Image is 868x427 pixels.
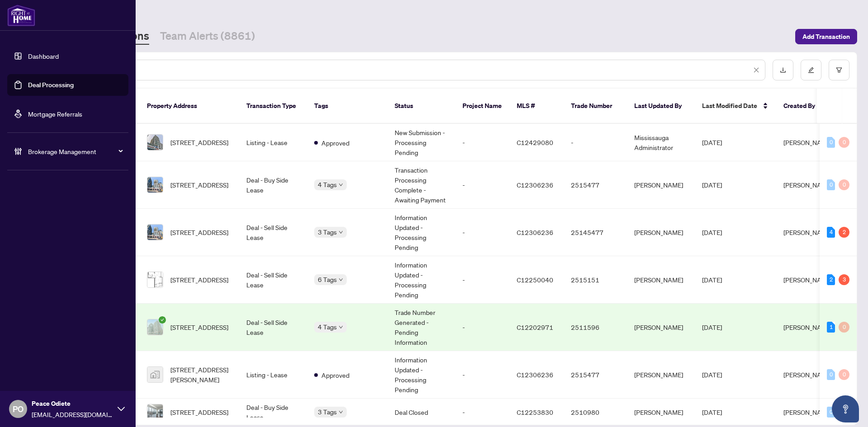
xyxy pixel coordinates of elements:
[627,351,695,399] td: [PERSON_NAME]
[387,304,455,351] td: Trade Number Generated - Pending Information
[783,228,832,236] span: [PERSON_NAME]
[753,67,759,73] span: close
[517,138,553,146] span: C12429080
[147,319,163,335] img: thumbnail-img
[147,404,163,420] img: thumbnail-img
[387,256,455,304] td: Information Updated - Processing Pending
[339,230,343,235] span: down
[839,274,849,285] div: 3
[627,304,695,351] td: [PERSON_NAME]
[783,371,832,379] span: [PERSON_NAME]
[702,408,722,416] span: [DATE]
[28,52,59,60] a: Dashboard
[339,277,343,282] span: down
[387,209,455,256] td: Information Updated - Processing Pending
[509,89,564,124] th: MLS #
[839,179,849,190] div: 0
[32,409,113,419] span: [EMAIL_ADDRESS][DOMAIN_NAME]
[702,101,757,111] span: Last Modified Date
[627,209,695,256] td: [PERSON_NAME]
[695,89,776,124] th: Last Modified Date
[776,89,830,124] th: Created By
[239,209,307,256] td: Deal - Sell Side Lease
[32,399,113,408] span: Peace Odiete
[147,177,163,192] img: thumbnail-img
[702,228,722,236] span: [DATE]
[147,367,163,382] img: thumbnail-img
[517,371,553,379] span: C12306236
[702,276,722,284] span: [DATE]
[28,81,74,89] a: Deal Processing
[318,274,337,285] span: 6 Tags
[627,89,695,124] th: Last Updated By
[455,124,509,161] td: -
[239,399,307,426] td: Deal - Buy Side Lease
[28,146,122,156] span: Brokerage Management
[170,365,232,385] span: [STREET_ADDRESS][PERSON_NAME]
[239,351,307,399] td: Listing - Lease
[140,89,239,124] th: Property Address
[455,89,509,124] th: Project Name
[627,161,695,209] td: [PERSON_NAME]
[827,137,835,148] div: 0
[387,351,455,399] td: Information Updated - Processing Pending
[160,28,255,45] a: Team Alerts (8861)
[170,322,228,332] span: [STREET_ADDRESS]
[239,124,307,161] td: Listing - Lease
[321,370,349,380] span: Approved
[839,137,849,148] div: 0
[783,276,832,284] span: [PERSON_NAME]
[387,161,455,209] td: Transaction Processing Complete - Awaiting Payment
[455,256,509,304] td: -
[627,124,695,161] td: Mississauga Administrator
[147,135,163,150] img: thumbnail-img
[239,304,307,351] td: Deal - Sell Side Lease
[827,274,835,285] div: 2
[783,138,832,146] span: [PERSON_NAME]
[339,410,343,414] span: down
[239,256,307,304] td: Deal - Sell Side Lease
[564,89,627,124] th: Trade Number
[839,227,849,238] div: 2
[702,371,722,379] span: [DATE]
[827,227,835,238] div: 4
[170,137,228,147] span: [STREET_ADDRESS]
[387,89,455,124] th: Status
[827,322,835,333] div: 1
[517,276,553,284] span: C12250040
[147,225,163,240] img: thumbnail-img
[307,89,387,124] th: Tags
[239,161,307,209] td: Deal - Buy Side Lease
[795,29,857,44] button: Add Transaction
[808,67,814,73] span: edit
[321,138,349,148] span: Approved
[170,180,228,190] span: [STREET_ADDRESS]
[564,209,627,256] td: 25145477
[702,138,722,146] span: [DATE]
[802,29,850,44] span: Add Transaction
[827,369,835,380] div: 0
[455,209,509,256] td: -
[387,124,455,161] td: New Submission - Processing Pending
[170,227,228,237] span: [STREET_ADDRESS]
[339,325,343,329] span: down
[836,67,842,73] span: filter
[702,323,722,331] span: [DATE]
[455,304,509,351] td: -
[7,5,35,26] img: logo
[170,407,228,417] span: [STREET_ADDRESS]
[455,351,509,399] td: -
[827,179,835,190] div: 0
[387,399,455,426] td: Deal Closed
[832,395,859,422] button: Open asap
[702,181,722,189] span: [DATE]
[773,60,793,80] button: download
[564,399,627,426] td: 2510980
[801,60,821,80] button: edit
[339,183,343,187] span: down
[783,181,832,189] span: [PERSON_NAME]
[13,403,24,415] span: PO
[239,89,307,124] th: Transaction Type
[783,408,832,416] span: [PERSON_NAME]
[827,407,835,418] div: 0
